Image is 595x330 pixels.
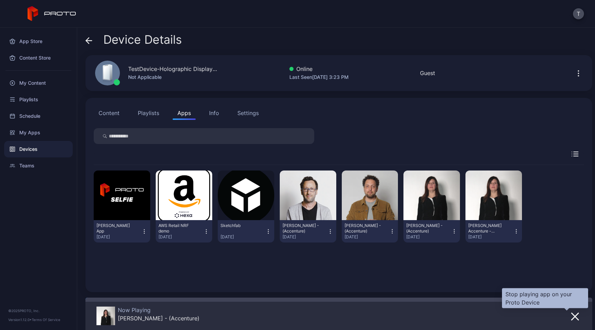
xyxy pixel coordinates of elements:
[4,33,73,50] a: App Store
[158,234,203,240] div: [DATE]
[345,223,382,234] div: Raffi K - (Accenture)
[32,318,60,322] a: Terms Of Service
[4,75,73,91] a: My Content
[133,106,164,120] button: Playlists
[8,308,69,313] div: © 2025 PROTO, Inc.
[4,141,73,157] a: Devices
[4,108,73,124] a: Schedule
[8,318,32,322] span: Version 1.12.0 •
[4,91,73,108] a: Playlists
[573,8,584,19] button: T
[128,73,218,81] div: Not Applicable
[420,69,435,77] div: Guest
[220,223,258,228] div: Sketchfab
[96,223,147,240] button: [PERSON_NAME] App[DATE]
[94,106,124,120] button: Content
[289,65,349,73] div: Online
[220,223,271,240] button: Sketchfab[DATE]
[96,234,141,240] div: [DATE]
[345,223,396,240] button: [PERSON_NAME] - (Accenture)[DATE]
[406,223,457,240] button: [PERSON_NAME] - (Accenture)[DATE]
[173,106,196,120] button: Apps
[283,223,320,234] div: David Nussbaum - (Accenture)
[118,307,199,313] div: Now Playing
[468,223,519,240] button: [PERSON_NAME] Accenture - (Accenture)[DATE]
[468,223,506,234] div: Mair Accenture - (Accenture)
[4,124,73,141] a: My Apps
[406,234,451,240] div: [DATE]
[128,65,218,73] div: TestDevice-Holographic Display-[GEOGRAPHIC_DATA]-500West-Showcase
[468,234,513,240] div: [DATE]
[505,290,585,307] div: Stop playing app on your Proto Device
[220,234,265,240] div: [DATE]
[4,157,73,174] a: Teams
[233,106,264,120] button: Settings
[237,109,259,117] div: Settings
[4,50,73,66] a: Content Store
[283,234,327,240] div: [DATE]
[158,223,209,240] button: AWS Retail NRF demo[DATE]
[345,234,389,240] div: [DATE]
[406,223,444,234] div: Mair - (Accenture)
[103,33,182,46] span: Device Details
[283,223,334,240] button: [PERSON_NAME] - (Accenture)[DATE]
[158,223,196,234] div: AWS Retail NRF demo
[209,109,219,117] div: Info
[118,315,199,322] div: Mair - (Accenture)
[289,73,349,81] div: Last Seen [DATE] 3:23 PM
[96,223,134,234] div: David Selfie App
[204,106,224,120] button: Info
